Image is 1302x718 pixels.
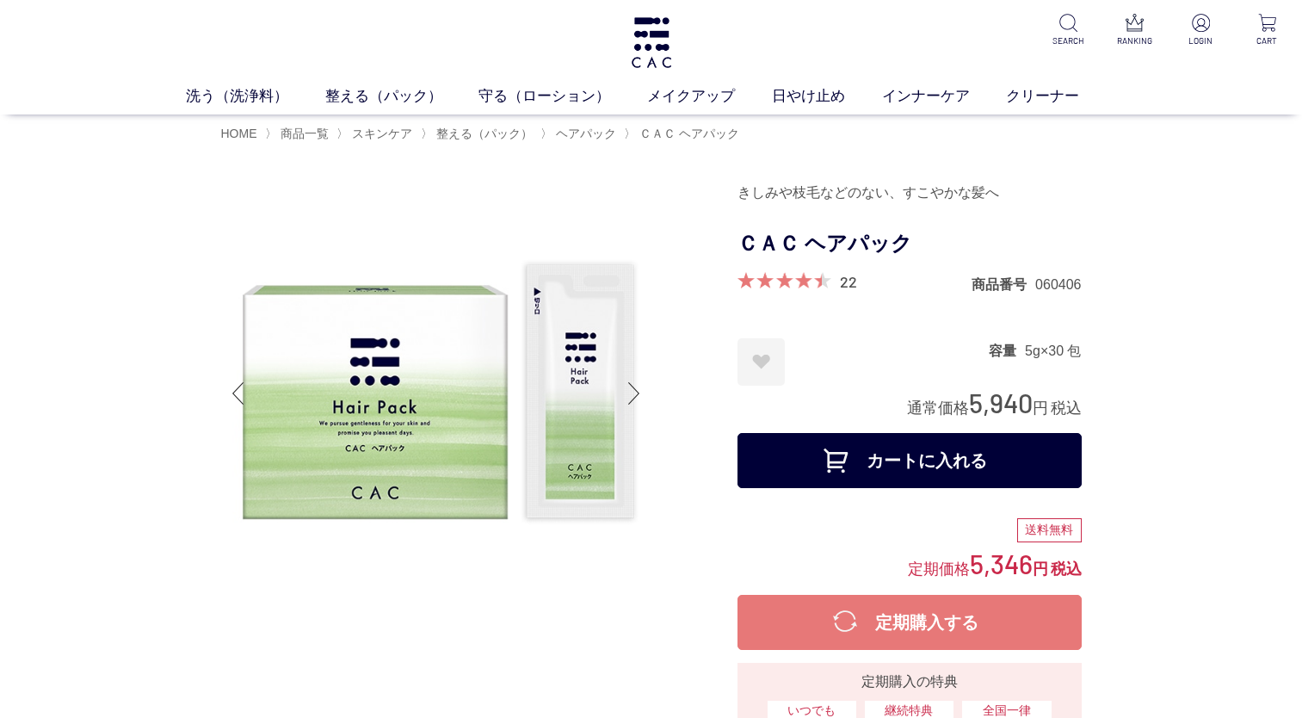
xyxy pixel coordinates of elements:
a: SEARCH [1047,14,1089,47]
li: 〉 [336,126,417,142]
a: 整える（パック） [433,127,533,140]
dd: 060406 [1035,275,1081,294]
a: インナーケア [882,85,1007,108]
a: 整える（パック） [325,85,479,108]
a: お気に入りに登録する [737,338,785,386]
a: 守る（ローション） [478,85,647,108]
p: RANKING [1114,34,1156,47]
a: ヘアパック [552,127,616,140]
li: 〉 [421,126,537,142]
a: CART [1246,14,1288,47]
a: 洗う（洗浄料） [186,85,325,108]
a: 22 [840,272,857,291]
div: きしみや枝毛などのない、すこやかな髪へ [737,178,1082,207]
button: カートに入れる [737,433,1082,488]
a: スキンケア [349,127,412,140]
div: 送料無料 [1017,518,1082,542]
li: 〉 [540,126,620,142]
a: HOME [221,127,257,140]
img: ＣＡＣ ヘアパック [221,178,651,609]
span: 円 [1033,399,1048,417]
span: スキンケア [352,127,412,140]
li: 〉 [624,126,744,142]
span: 通常価格 [907,399,969,417]
button: 定期購入する [737,595,1082,650]
p: LOGIN [1180,34,1222,47]
h1: ＣＡＣ ヘアパック [737,225,1082,263]
span: 5,940 [969,387,1033,418]
a: メイクアップ [647,85,772,108]
p: CART [1246,34,1288,47]
dd: 5g×30 包 [1025,342,1081,360]
span: 円 [1033,560,1048,578]
li: 〉 [265,126,333,142]
a: LOGIN [1180,14,1222,47]
dt: 容量 [989,342,1025,360]
a: 日やけ止め [772,85,882,108]
a: ＣＡＣ ヘアパック [636,127,739,140]
span: ＣＡＣ ヘアパック [639,127,739,140]
img: logo [629,17,674,68]
p: SEARCH [1047,34,1089,47]
span: 商品一覧 [281,127,329,140]
dt: 商品番号 [972,275,1035,294]
a: RANKING [1114,14,1156,47]
span: 5,346 [970,548,1033,579]
span: ヘアパック [556,127,616,140]
div: 定期購入の特典 [744,672,1075,692]
a: クリーナー [1006,85,1116,108]
span: 整える（パック） [436,127,533,140]
span: 税込 [1051,560,1082,578]
span: 税込 [1051,399,1082,417]
a: 商品一覧 [277,127,329,140]
span: 定期価格 [908,559,970,578]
